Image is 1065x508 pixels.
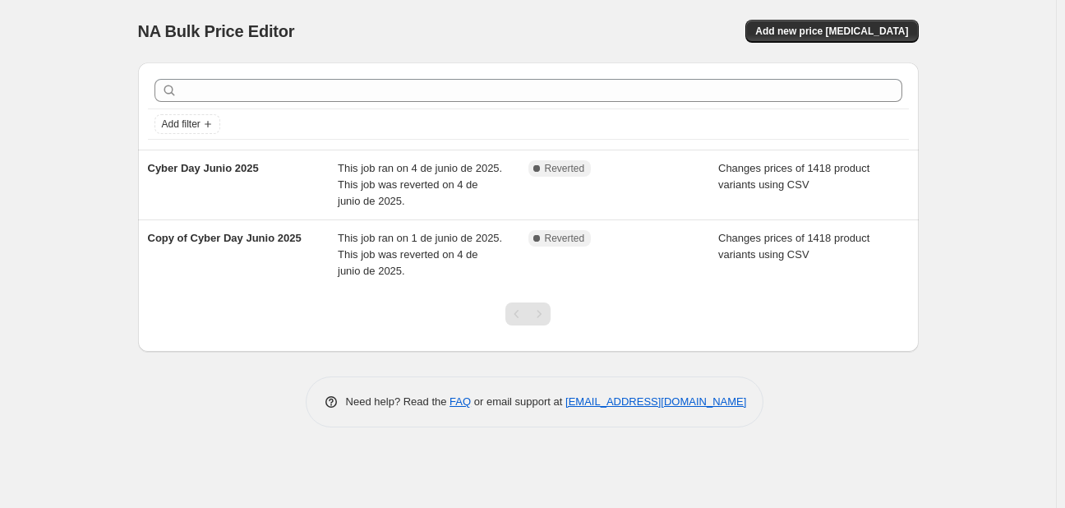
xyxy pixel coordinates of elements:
[154,114,220,134] button: Add filter
[450,395,471,408] a: FAQ
[718,162,869,191] span: Changes prices of 1418 product variants using CSV
[338,232,502,277] span: This job ran on 1 de junio de 2025. This job was reverted on 4 de junio de 2025.
[148,162,259,174] span: Cyber Day Junio 2025
[138,22,295,40] span: NA Bulk Price Editor
[545,162,585,175] span: Reverted
[545,232,585,245] span: Reverted
[148,232,302,244] span: Copy of Cyber Day Junio 2025
[471,395,565,408] span: or email support at
[505,302,551,326] nav: Pagination
[755,25,908,38] span: Add new price [MEDICAL_DATA]
[346,395,450,408] span: Need help? Read the
[565,395,746,408] a: [EMAIL_ADDRESS][DOMAIN_NAME]
[338,162,502,207] span: This job ran on 4 de junio de 2025. This job was reverted on 4 de junio de 2025.
[162,118,201,131] span: Add filter
[745,20,918,43] button: Add new price [MEDICAL_DATA]
[718,232,869,261] span: Changes prices of 1418 product variants using CSV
